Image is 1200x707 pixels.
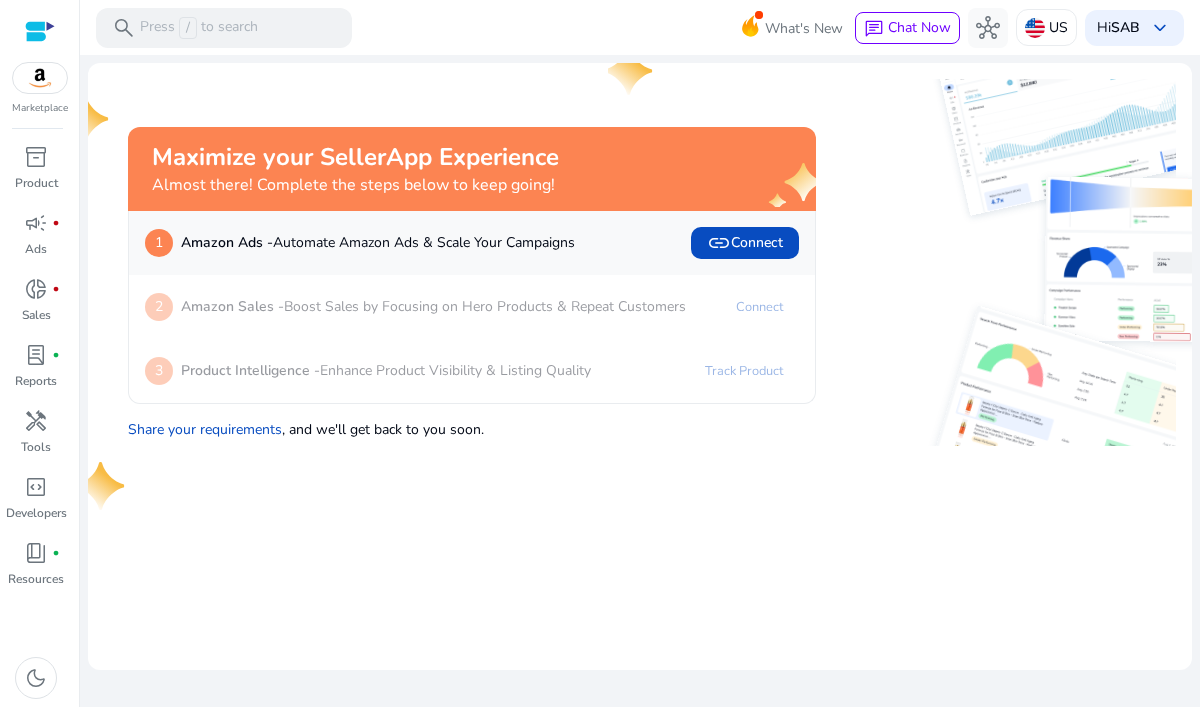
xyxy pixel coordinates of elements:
p: Boost Sales by Focusing on Hero Products & Repeat Customers [181,296,686,317]
b: Amazon Ads - [181,233,273,252]
p: Reports [15,372,57,390]
p: Tools [21,438,51,456]
img: one-star.svg [80,462,128,510]
p: US [1049,10,1068,45]
a: Share your requirements [128,420,282,439]
span: fiber_manual_record [52,351,60,359]
span: dark_mode [24,666,48,690]
span: chat [864,19,884,39]
span: link [707,231,731,255]
span: keyboard_arrow_down [1148,16,1172,40]
p: Press to search [140,17,258,39]
img: one-star.svg [64,95,112,143]
span: Connect [707,231,783,255]
a: Connect [720,291,799,323]
span: / [179,17,197,39]
p: Product [15,174,58,192]
img: us.svg [1025,18,1045,38]
p: 3 [145,357,173,385]
p: Marketplace [12,101,68,116]
b: Product Intelligence - [181,361,320,380]
img: amazon.svg [13,63,67,93]
span: campaign [24,211,48,235]
h2: Maximize your SellerApp Experience [152,143,559,172]
span: Chat Now [888,18,951,37]
a: Track Product [689,355,799,387]
p: Sales [22,306,51,324]
button: linkConnect [691,227,799,259]
p: Resources [8,570,64,588]
span: donut_small [24,277,48,301]
span: handyman [24,409,48,433]
span: fiber_manual_record [52,549,60,557]
p: Hi [1097,21,1140,35]
b: SAB [1111,18,1140,37]
button: hub [968,8,1008,48]
span: code_blocks [24,475,48,499]
span: fiber_manual_record [52,285,60,293]
p: 2 [145,293,173,321]
span: fiber_manual_record [52,219,60,227]
p: , and we'll get back to you soon. [128,411,816,440]
img: one-star.svg [608,47,656,95]
span: search [112,16,136,40]
span: hub [976,16,1000,40]
span: inventory_2 [24,145,48,169]
span: What's New [765,11,843,46]
p: Developers [6,504,67,522]
span: lab_profile [24,343,48,367]
p: Ads [25,240,47,258]
h4: Almost there! Complete the steps below to keep going! [152,176,559,195]
span: book_4 [24,541,48,565]
b: Amazon Sales - [181,297,284,316]
p: Automate Amazon Ads & Scale Your Campaigns [181,232,575,253]
p: 1 [145,229,173,257]
button: chatChat Now [855,12,960,44]
p: Enhance Product Visibility & Listing Quality [181,360,591,381]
